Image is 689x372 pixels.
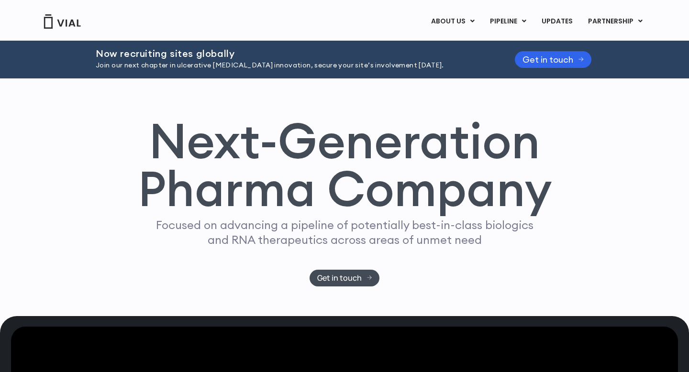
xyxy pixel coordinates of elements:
[515,51,591,68] a: Get in touch
[423,13,482,30] a: ABOUT USMenu Toggle
[96,60,491,71] p: Join our next chapter in ulcerative [MEDICAL_DATA] innovation, secure your site’s involvement [DA...
[580,13,650,30] a: PARTNERSHIPMenu Toggle
[482,13,533,30] a: PIPELINEMenu Toggle
[152,218,537,247] p: Focused on advancing a pipeline of potentially best-in-class biologics and RNA therapeutics acros...
[43,14,81,29] img: Vial Logo
[310,270,380,286] a: Get in touch
[317,274,362,282] span: Get in touch
[137,117,552,213] h1: Next-Generation Pharma Company
[96,48,491,59] h2: Now recruiting sites globally
[522,56,573,63] span: Get in touch
[534,13,580,30] a: UPDATES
